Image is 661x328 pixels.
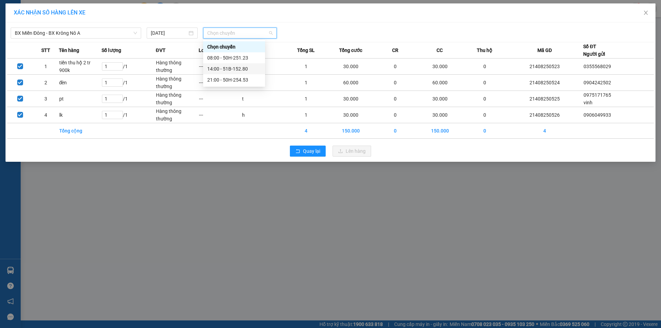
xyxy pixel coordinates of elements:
[297,46,315,54] span: Tổng SL
[327,59,374,75] td: 30.000
[59,123,102,139] td: Tổng cộng
[417,123,463,139] td: 150.000
[284,107,327,123] td: 1
[437,46,443,54] span: CC
[295,149,300,154] span: rollback
[15,28,137,38] span: BX Miền Đông - BX Krông Nô A
[506,91,583,107] td: 21408250525
[290,146,326,157] button: rollbackQuay lại
[506,75,583,91] td: 21408250524
[207,43,261,51] div: Chọn chuyến
[41,46,50,54] span: STT
[284,91,327,107] td: 1
[584,112,611,118] span: 0906049933
[463,123,506,139] td: 0
[506,123,583,139] td: 4
[207,76,261,84] div: 21:00 - 50H-254.53
[392,46,398,54] span: CR
[102,59,156,75] td: / 1
[14,9,85,16] span: XÁC NHẬN SỐ HÀNG LÊN XE
[33,75,59,91] td: 2
[102,75,156,91] td: / 1
[59,107,102,123] td: lk
[207,54,261,62] div: 08:00 - 50H-251.23
[374,107,417,123] td: 0
[477,46,492,54] span: Thu hộ
[102,91,156,107] td: / 1
[333,146,371,157] button: uploadLên hàng
[417,59,463,75] td: 30.000
[584,80,611,85] span: 0904242502
[199,59,242,75] td: ---
[584,92,611,98] span: 0975171765
[59,75,102,91] td: đèn
[156,46,165,54] span: ĐVT
[199,75,242,91] td: ---
[506,59,583,75] td: 21408250523
[33,91,59,107] td: 3
[374,123,417,139] td: 0
[463,107,506,123] td: 0
[102,46,121,54] span: Số lượng
[506,107,583,123] td: 21408250526
[636,3,655,23] button: Close
[463,59,506,75] td: 0
[584,100,592,105] span: vinh
[537,46,552,54] span: Mã GD
[583,43,605,58] div: Số ĐT Người gửi
[303,147,320,155] span: Quay lại
[284,75,327,91] td: 1
[584,64,611,69] span: 0355568029
[284,123,327,139] td: 4
[33,107,59,123] td: 4
[242,91,285,107] td: t
[199,91,242,107] td: ---
[156,75,199,91] td: Hàng thông thường
[643,10,649,15] span: close
[327,91,374,107] td: 30.000
[327,75,374,91] td: 60.000
[203,41,265,52] div: Chọn chuyến
[327,107,374,123] td: 30.000
[59,59,102,75] td: tiền thu hộ 2 tr 900k
[102,107,156,123] td: / 1
[59,91,102,107] td: pt
[207,28,273,38] span: Chọn chuyến
[327,123,374,139] td: 150.000
[374,75,417,91] td: 0
[207,65,261,73] div: 14:00 - 51B-152.80
[417,91,463,107] td: 30.000
[199,107,242,123] td: ---
[417,107,463,123] td: 30.000
[156,91,199,107] td: Hàng thông thường
[151,29,187,37] input: 12/08/2025
[417,75,463,91] td: 60.000
[463,75,506,91] td: 0
[156,107,199,123] td: Hàng thông thường
[156,59,199,75] td: Hàng thông thường
[33,59,59,75] td: 1
[242,107,285,123] td: h
[199,46,220,54] span: Loại hàng
[463,91,506,107] td: 0
[284,59,327,75] td: 1
[374,59,417,75] td: 0
[59,46,79,54] span: Tên hàng
[339,46,362,54] span: Tổng cước
[374,91,417,107] td: 0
